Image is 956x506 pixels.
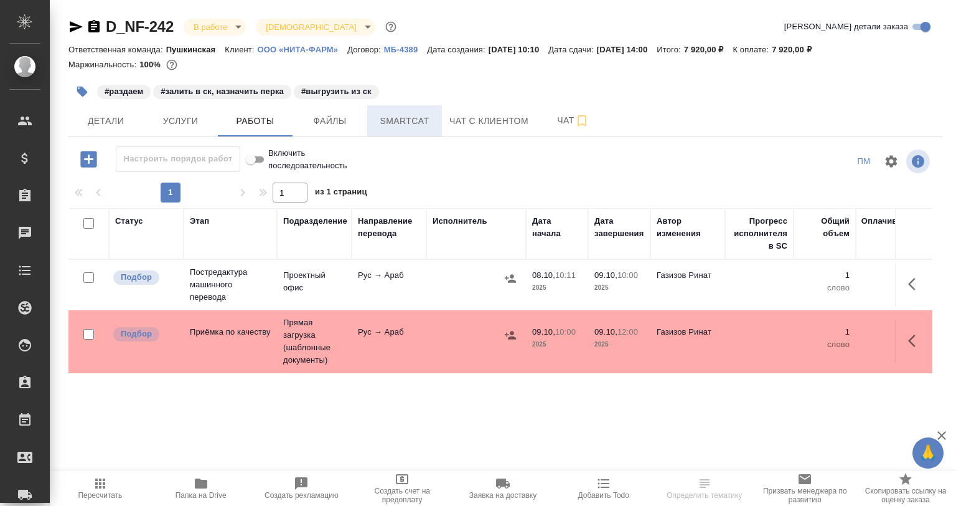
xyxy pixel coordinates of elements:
button: Назначить [501,326,520,345]
button: Добавить работу [72,146,106,172]
span: Чат [543,113,603,128]
p: МБ-4389 [384,45,427,54]
p: слово [800,338,850,351]
span: Чат с клиентом [449,113,528,129]
div: В работе [256,19,375,36]
button: Папка на Drive [151,471,251,506]
div: Этап [190,215,209,227]
span: Работы [225,113,285,129]
div: Дата завершения [594,215,644,240]
p: слово [800,282,850,294]
p: [DATE] 10:10 [489,45,549,54]
p: 12:00 [617,327,638,337]
p: К оплате: [733,45,772,54]
p: 1 [800,269,850,282]
p: 7 920,00 ₽ [772,45,821,54]
p: Итого: [657,45,683,54]
div: Дата начала [532,215,582,240]
span: Создать рекламацию [265,491,339,500]
button: Призвать менеджера по развитию [754,471,855,506]
p: Постредактура машинного перевода [190,266,271,303]
span: Посмотреть информацию [906,150,932,173]
div: Общий объем [800,215,850,240]
p: 2025 [532,282,582,294]
span: Файлы [300,113,360,129]
a: D_NF-242 [106,18,174,35]
button: Назначить [501,269,520,288]
td: Проектный офис [277,263,352,307]
span: раздаем [96,85,152,96]
p: 10:00 [555,327,576,337]
span: выгрузить из ск [293,85,380,96]
div: Направление перевода [358,215,420,240]
button: 0.00 RUB; [164,57,180,73]
p: Дата создания: [427,45,488,54]
button: 🙏 [912,437,944,469]
span: Smartcat [375,113,434,129]
button: В работе [190,22,231,32]
td: Рус → Араб [352,263,426,307]
div: Автор изменения [657,215,719,240]
p: #залить в ск, назначить перка [161,85,284,98]
p: 09.10, [532,327,555,337]
span: Услуги [151,113,210,129]
div: Статус [115,215,143,227]
button: Добавить Todo [553,471,654,506]
button: Скопировать ссылку на оценку заказа [855,471,956,506]
p: 10:00 [617,270,638,280]
div: Оплачиваемый объем [861,215,924,240]
span: Включить последовательность [268,147,347,172]
button: Создать счет на предоплату [352,471,452,506]
p: слово [862,282,924,294]
span: Заявка на доставку [469,491,537,500]
div: В работе [184,19,246,36]
span: Призвать менеджера по развитию [762,487,848,504]
span: залить в ск, назначить перка [152,85,293,96]
p: Маржинальность: [68,60,139,69]
p: 09.10, [594,327,617,337]
div: Подразделение [283,215,347,227]
p: ООО «НИТА-ФАРМ» [258,45,348,54]
button: Заявка на доставку [452,471,553,506]
button: Скопировать ссылку для ЯМессенджера [68,19,83,34]
button: Определить тематику [654,471,755,506]
svg: Подписаться [574,113,589,128]
p: #раздаем [105,85,143,98]
button: Доп статусы указывают на важность/срочность заказа [383,19,399,35]
div: split button [851,152,876,171]
p: 2025 [594,338,644,351]
button: Скопировать ссылку [87,19,101,34]
p: Пушкинская [166,45,225,54]
p: 1 [800,326,850,338]
p: 10:11 [555,270,576,280]
span: 🙏 [917,440,939,466]
p: 1 [862,269,924,282]
a: МБ-4389 [384,44,427,54]
p: Договор: [347,45,384,54]
span: Добавить Todo [578,491,629,500]
p: 08.10, [532,270,555,280]
p: 7 920,00 ₽ [684,45,733,54]
p: Подбор [121,328,152,340]
p: #выгрузить из ск [301,85,372,98]
p: слово [862,338,924,351]
td: Газизов Ринат [650,263,725,307]
p: Ответственная команда: [68,45,166,54]
p: 2025 [594,282,644,294]
span: из 1 страниц [315,184,367,203]
td: Рус → Араб [352,320,426,363]
td: Прямая загрузка (шаблонные документы) [277,310,352,373]
span: Настроить таблицу [876,146,906,176]
div: Исполнитель [433,215,487,227]
p: [DATE] 14:00 [597,45,657,54]
span: Определить тематику [667,491,742,500]
td: Газизов Ринат [650,320,725,363]
p: Клиент: [225,45,257,54]
p: 1 [862,326,924,338]
button: [DEMOGRAPHIC_DATA] [262,22,360,32]
span: Детали [76,113,136,129]
span: Папка на Drive [176,491,227,500]
p: 2025 [532,338,582,351]
a: ООО «НИТА-ФАРМ» [258,44,348,54]
button: Пересчитать [50,471,151,506]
